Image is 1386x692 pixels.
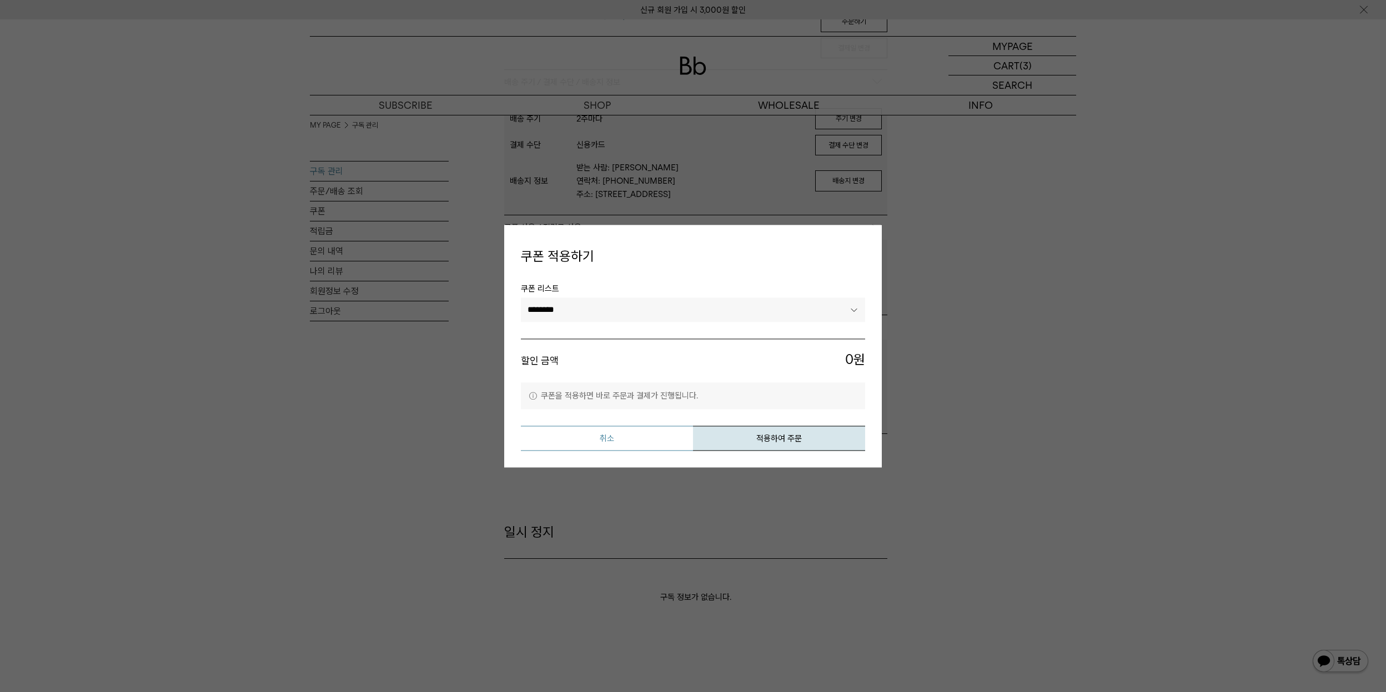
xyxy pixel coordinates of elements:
[693,351,865,372] span: 원
[521,282,865,298] span: 쿠폰 리스트
[521,426,693,451] button: 취소
[693,426,865,451] button: 적용하여 주문
[521,241,865,271] h4: 쿠폰 적용하기
[521,382,865,409] p: 쿠폰을 적용하면 바로 주문과 결제가 진행됩니다.
[845,351,853,370] span: 0
[521,355,559,367] strong: 할인 금액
